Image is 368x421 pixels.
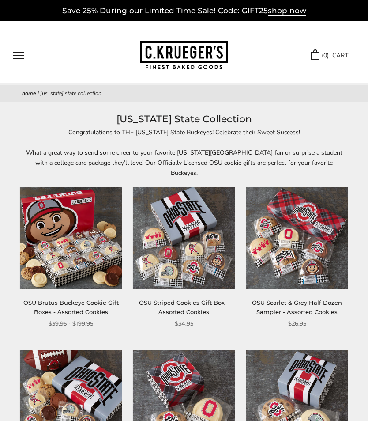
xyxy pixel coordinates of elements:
[133,187,235,289] img: OSU Striped Cookies Gift Box - Assorted Cookies
[175,319,193,328] span: $34.95
[22,148,346,178] p: What a great way to send some cheer to your favorite [US_STATE][GEOGRAPHIC_DATA] fan or surprise ...
[13,52,24,59] button: Open navigation
[22,89,346,98] nav: breadcrumbs
[22,111,346,127] h1: [US_STATE] State Collection
[22,90,36,97] a: Home
[140,41,228,70] img: C.KRUEGER'S
[23,299,119,315] a: OSU Brutus Buckeye Cookie Gift Boxes - Assorted Cookies
[252,299,342,315] a: OSU Scarlet & Grey Half Dozen Sampler - Assorted Cookies
[62,6,306,16] a: Save 25% During our Limited Time Sale! Code: GIFT25shop now
[268,6,306,16] span: shop now
[288,319,306,328] span: $26.95
[38,90,39,97] span: |
[311,50,348,61] a: (0) CART
[246,187,348,289] img: OSU Scarlet & Grey Half Dozen Sampler - Assorted Cookies
[20,187,122,289] img: OSU Brutus Buckeye Cookie Gift Boxes - Assorted Cookies
[139,299,229,315] a: OSU Striped Cookies Gift Box - Assorted Cookies
[49,319,93,328] span: $39.95 - $199.95
[22,127,346,137] p: Congratulations to THE [US_STATE] State Buckeyes! Celebrate their Sweet Success!
[40,90,101,97] span: [US_STATE] State Collection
